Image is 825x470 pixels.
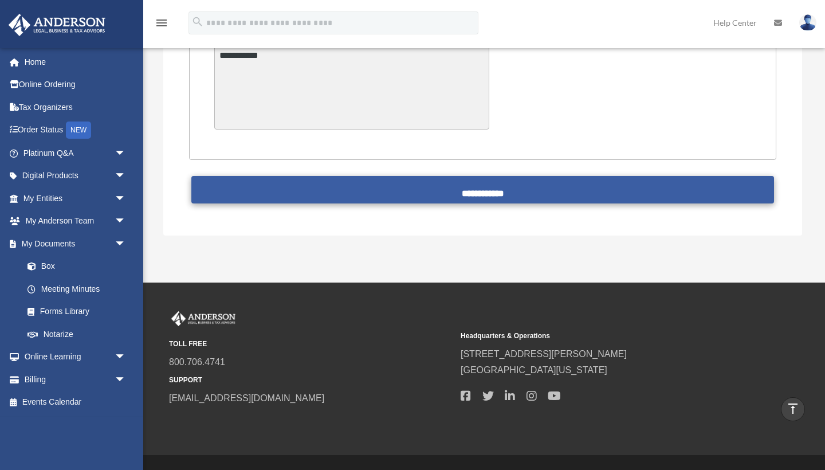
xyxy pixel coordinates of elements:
[8,119,143,142] a: Order StatusNEW
[8,187,143,210] a: My Entitiesarrow_drop_down
[115,142,137,165] span: arrow_drop_down
[5,14,109,36] img: Anderson Advisors Platinum Portal
[155,16,168,30] i: menu
[8,96,143,119] a: Tax Organizers
[169,311,238,326] img: Anderson Advisors Platinum Portal
[115,232,137,256] span: arrow_drop_down
[16,300,143,323] a: Forms Library
[115,187,137,210] span: arrow_drop_down
[115,164,137,188] span: arrow_drop_down
[8,73,143,96] a: Online Ordering
[191,15,204,28] i: search
[781,397,805,421] a: vertical_align_top
[8,210,143,233] a: My Anderson Teamarrow_drop_down
[461,349,627,359] a: [STREET_ADDRESS][PERSON_NAME]
[8,142,143,164] a: Platinum Q&Aarrow_drop_down
[169,393,324,403] a: [EMAIL_ADDRESS][DOMAIN_NAME]
[115,210,137,233] span: arrow_drop_down
[8,50,143,73] a: Home
[8,164,143,187] a: Digital Productsarrow_drop_down
[115,346,137,369] span: arrow_drop_down
[169,338,453,350] small: TOLL FREE
[8,346,143,369] a: Online Learningarrow_drop_down
[799,14,816,31] img: User Pic
[8,232,143,255] a: My Documentsarrow_drop_down
[169,357,225,367] a: 800.706.4741
[16,323,143,346] a: Notarize
[115,368,137,391] span: arrow_drop_down
[66,122,91,139] div: NEW
[8,391,143,414] a: Events Calendar
[155,20,168,30] a: menu
[461,365,607,375] a: [GEOGRAPHIC_DATA][US_STATE]
[786,402,800,416] i: vertical_align_top
[8,368,143,391] a: Billingarrow_drop_down
[16,255,143,278] a: Box
[169,374,453,386] small: SUPPORT
[461,330,744,342] small: Headquarters & Operations
[16,277,137,300] a: Meeting Minutes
